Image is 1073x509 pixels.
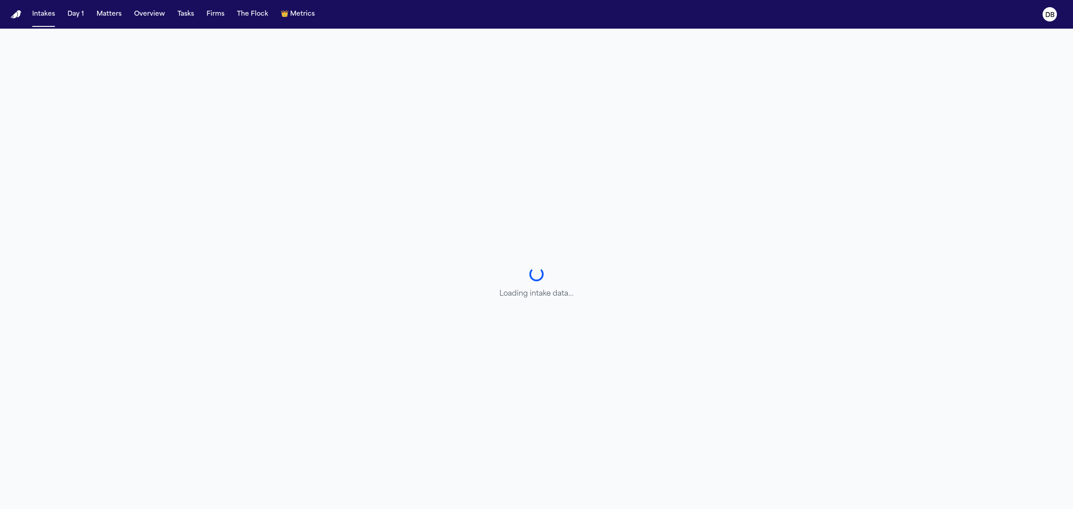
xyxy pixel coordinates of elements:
button: Matters [93,6,125,22]
button: Firms [203,6,228,22]
p: Loading intake data... [499,288,574,299]
a: Home [11,10,21,19]
button: Day 1 [64,6,88,22]
button: The Flock [233,6,272,22]
button: Overview [131,6,169,22]
button: Intakes [29,6,59,22]
button: crownMetrics [277,6,318,22]
img: Finch Logo [11,10,21,19]
button: Tasks [174,6,198,22]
